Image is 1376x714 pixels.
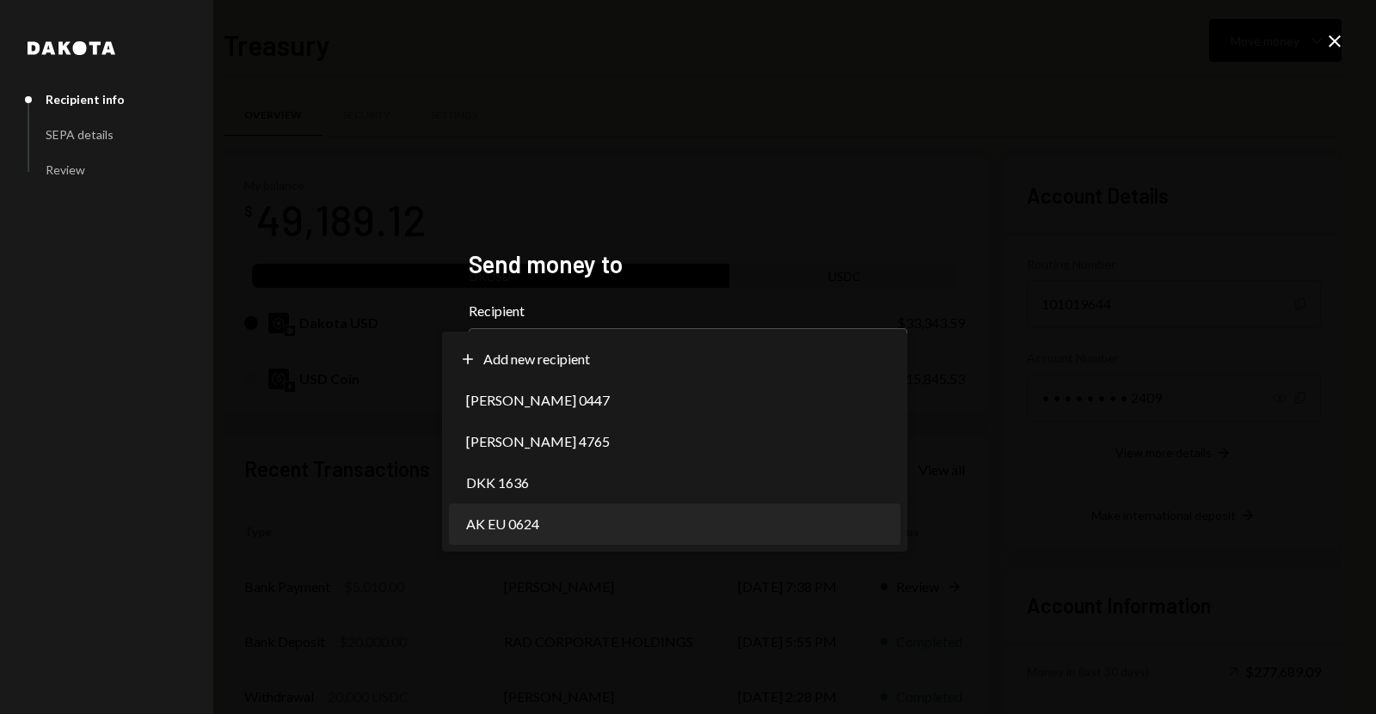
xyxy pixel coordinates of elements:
[469,301,907,321] label: Recipient
[469,328,907,376] button: Recipient
[466,473,529,493] span: DKK 1636
[466,514,539,534] span: AK EU 0624
[466,431,610,452] span: [PERSON_NAME] 4765
[46,162,85,177] div: Review
[483,349,590,369] span: Add new recipient
[469,247,907,281] h2: Send money to
[46,92,125,107] div: Recipient info
[466,390,610,411] span: [PERSON_NAME] 0447
[46,127,114,142] div: SEPA details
